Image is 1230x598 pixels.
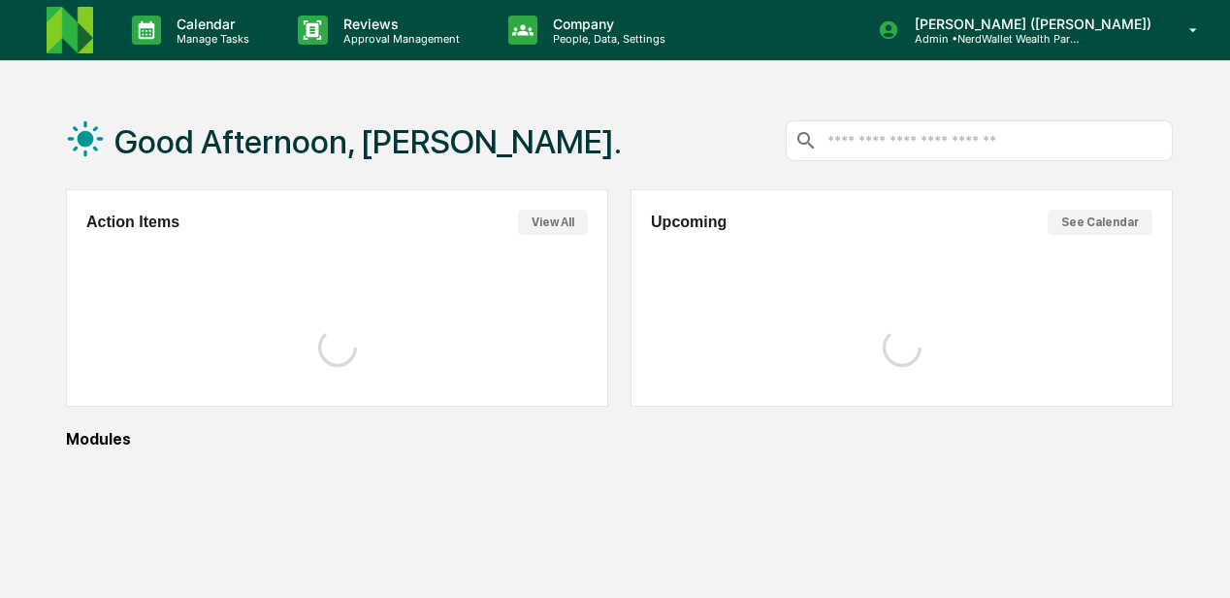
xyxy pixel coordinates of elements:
h2: Upcoming [651,214,727,231]
p: People, Data, Settings [537,32,675,46]
div: Modules [66,430,1173,448]
p: [PERSON_NAME] ([PERSON_NAME]) [899,16,1161,32]
p: Calendar [161,16,259,32]
img: logo [47,7,93,53]
p: Admin • NerdWallet Wealth Partners [899,32,1080,46]
p: Manage Tasks [161,32,259,46]
button: See Calendar [1048,210,1152,235]
p: Approval Management [328,32,469,46]
p: Reviews [328,16,469,32]
button: View All [518,210,588,235]
h2: Action Items [86,214,179,231]
p: Company [537,16,675,32]
h1: Good Afternoon, [PERSON_NAME]. [114,122,622,161]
